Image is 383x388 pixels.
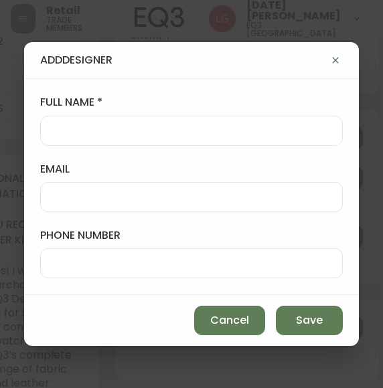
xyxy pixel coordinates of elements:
label: full name [40,95,343,110]
label: email [40,162,343,177]
button: Save [276,306,343,335]
span: Cancel [210,313,249,328]
span: Save [296,313,323,328]
button: Cancel [194,306,265,335]
label: phone number [40,228,343,243]
h4: Add Designer [40,53,112,68]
